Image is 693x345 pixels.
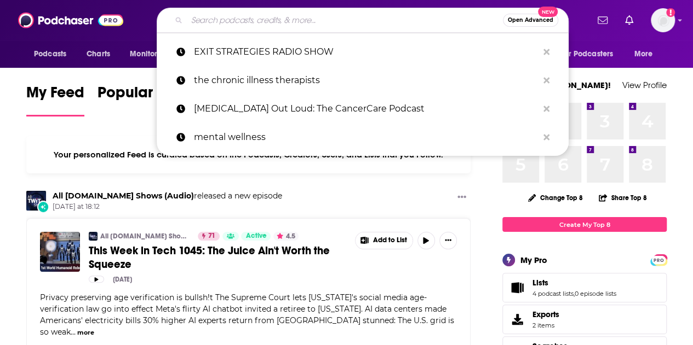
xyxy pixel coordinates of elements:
button: Share Top 8 [598,187,648,208]
span: For Podcasters [560,46,613,62]
a: All [DOMAIN_NAME] Shows (Audio) [100,232,191,241]
img: All TWiT.tv Shows (Audio) [89,232,98,241]
span: Exports [532,309,559,319]
a: This Week in Tech 1045: The Juice Ain't Worth the Squeeze [89,244,347,271]
img: This Week in Tech 1045: The Juice Ain't Worth the Squeeze [40,232,80,272]
img: Podchaser - Follow, Share and Rate Podcasts [18,10,123,31]
a: Charts [79,44,117,65]
button: Open AdvancedNew [503,14,558,27]
div: Your personalized Feed is curated based on the Podcasts, Creators, Users, and Lists that you Follow. [26,136,471,173]
button: open menu [553,44,629,65]
button: Show profile menu [651,8,675,32]
a: My Feed [26,83,84,116]
a: EXIT STRATEGIES RADIO SHOW [157,38,569,66]
span: Exports [506,312,528,327]
a: [MEDICAL_DATA] Out Loud: The CancerCare Podcast [157,95,569,123]
a: Show notifications dropdown [621,11,638,30]
span: Lists [502,273,667,302]
span: Podcasts [34,46,66,62]
span: New [538,7,558,17]
span: Charts [87,46,110,62]
a: View Profile [622,80,667,90]
span: ... [71,327,76,337]
div: [DATE] [113,276,132,283]
a: mental wellness [157,123,569,151]
a: the chronic illness therapists [157,66,569,95]
span: , [574,290,575,297]
a: Create My Top 8 [502,217,667,232]
span: 2 items [532,321,559,329]
button: Show More Button [356,232,413,249]
a: PRO [652,255,665,264]
button: open menu [122,44,183,65]
div: Search podcasts, credits, & more... [157,8,569,33]
a: Active [241,232,271,241]
span: More [634,46,653,62]
span: Logged in as HavasAlexa [651,8,675,32]
button: open menu [26,44,81,65]
button: open menu [627,44,667,65]
a: Show notifications dropdown [593,11,612,30]
img: All TWiT.tv Shows (Audio) [26,191,46,210]
button: Change Top 8 [522,191,589,204]
span: Open Advanced [508,17,553,23]
span: 71 [208,231,215,242]
svg: Add a profile image [666,8,675,17]
button: Show More Button [453,191,471,204]
span: Add to List [373,236,407,244]
span: Popular Feed [98,83,191,108]
span: My Feed [26,83,84,108]
a: 71 [198,232,220,241]
a: Popular Feed [98,83,191,116]
a: 0 episode lists [575,290,616,297]
a: Lists [506,280,528,295]
a: Lists [532,278,616,288]
span: Lists [532,278,548,288]
span: [DATE] at 18:12 [53,202,282,212]
a: Exports [502,305,667,334]
p: the chronic illness therapists [194,66,538,95]
div: New Episode [37,201,49,213]
p: mental wellness [194,123,538,151]
button: more [77,328,94,337]
p: Cancer Out Loud: The CancerCare Podcast [194,95,538,123]
span: Monitoring [130,46,169,62]
input: Search podcasts, credits, & more... [187,11,503,29]
h3: released a new episode [53,191,282,201]
span: Privacy preserving age verification is bullsh!t The Supreme Court lets [US_STATE]'s social media ... [40,293,454,337]
p: EXIT STRATEGIES RADIO SHOW [194,38,538,66]
button: Show More Button [439,232,457,249]
button: 4.5 [273,232,299,241]
span: Active [245,231,266,242]
a: 4 podcast lists [532,290,574,297]
a: All TWiT.tv Shows (Audio) [53,191,194,201]
div: My Pro [520,255,547,265]
span: This Week in Tech 1045: The Juice Ain't Worth the Squeeze [89,244,330,271]
img: User Profile [651,8,675,32]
